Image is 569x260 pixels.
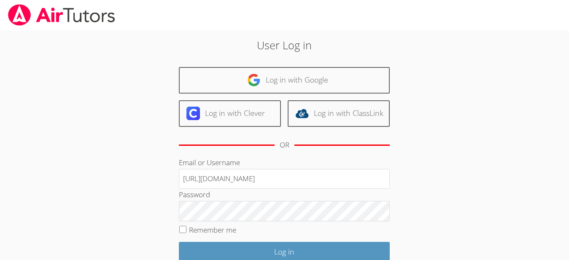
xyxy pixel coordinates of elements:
a: Log in with Google [179,67,390,94]
label: Email or Username [179,158,240,167]
img: google-logo-50288ca7cdecda66e5e0955fdab243c47b7ad437acaf1139b6f446037453330a.svg [247,73,261,87]
img: classlink-logo-d6bb404cc1216ec64c9a2012d9dc4662098be43eaf13dc465df04b49fa7ab582.svg [295,107,309,120]
div: OR [280,139,289,151]
h2: User Log in [131,37,438,53]
label: Remember me [189,225,236,235]
label: Password [179,190,210,199]
a: Log in with Clever [179,100,281,127]
img: airtutors_banner-c4298cdbf04f3fff15de1276eac7730deb9818008684d7c2e4769d2f7ddbe033.png [7,4,116,26]
img: clever-logo-6eab21bc6e7a338710f1a6ff85c0baf02591cd810cc4098c63d3a4b26e2feb20.svg [186,107,200,120]
a: Log in with ClassLink [288,100,390,127]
